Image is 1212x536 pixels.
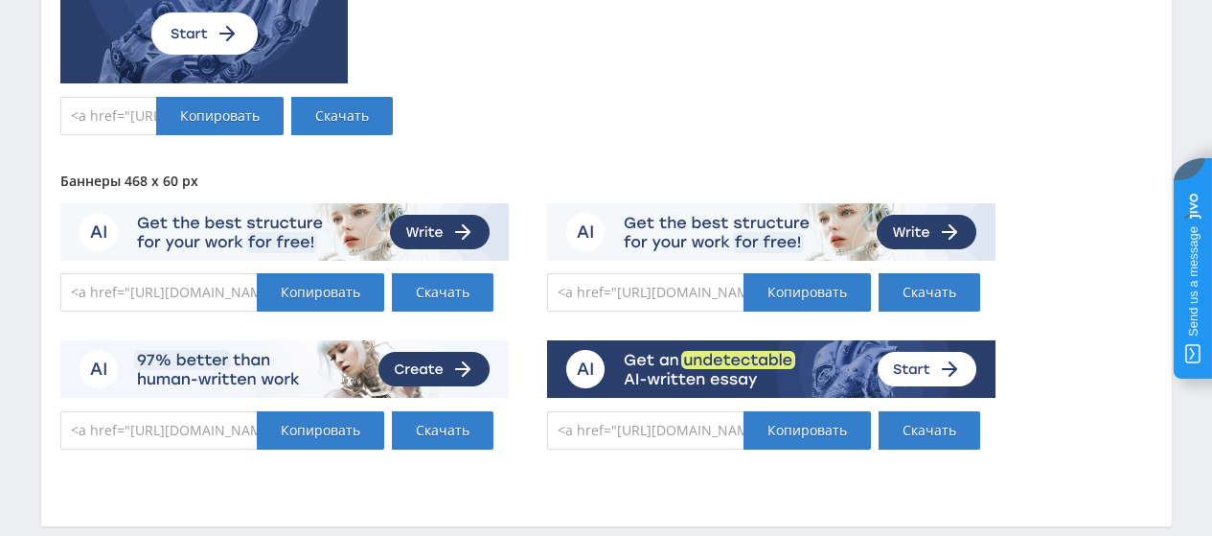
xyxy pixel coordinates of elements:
[257,273,384,312] div: Копировать
[879,273,980,312] a: Скачать
[60,174,1153,189] div: Баннеры 468 x 60 px
[291,97,393,135] a: Скачать
[392,273,493,312] a: Скачать
[156,97,284,135] div: Копировать
[392,411,493,450] a: Скачать
[743,273,871,312] div: Копировать
[879,411,980,450] a: Скачать
[743,411,871,450] div: Копировать
[257,411,384,450] div: Копировать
